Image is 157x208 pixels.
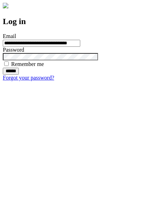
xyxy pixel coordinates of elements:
[11,61,44,67] label: Remember me
[3,75,54,81] a: Forgot your password?
[3,17,154,26] h2: Log in
[3,47,24,53] label: Password
[3,3,8,8] img: logo-4e3dc11c47720685a147b03b5a06dd966a58ff35d612b21f08c02c0306f2b779.png
[3,33,16,39] label: Email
